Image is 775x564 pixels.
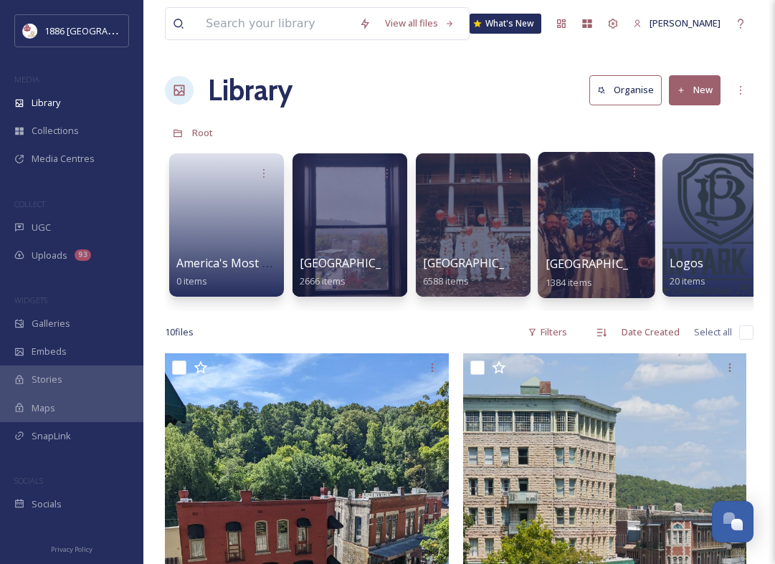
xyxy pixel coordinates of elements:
[546,275,592,288] span: 1384 items
[51,545,92,554] span: Privacy Policy
[32,317,70,330] span: Galleries
[300,255,415,271] span: [GEOGRAPHIC_DATA]
[14,74,39,85] span: MEDIA
[14,475,43,486] span: SOCIALS
[192,124,213,141] a: Root
[546,257,663,289] a: [GEOGRAPHIC_DATA]1384 items
[650,16,721,29] span: [PERSON_NAME]
[75,249,91,261] div: 93
[14,295,47,305] span: WIDGETS
[423,255,538,271] span: [GEOGRAPHIC_DATA]
[614,318,687,346] div: Date Created
[32,373,62,386] span: Stories
[176,274,207,287] span: 0 items
[208,69,293,112] a: Library
[520,318,574,346] div: Filters
[378,9,462,37] a: View all files
[589,75,662,105] button: Organise
[32,249,67,262] span: Uploads
[670,274,705,287] span: 20 items
[44,24,158,37] span: 1886 [GEOGRAPHIC_DATA]
[670,257,705,287] a: Logos20 items
[32,152,95,166] span: Media Centres
[192,126,213,139] span: Root
[32,497,62,511] span: Socials
[546,256,663,272] span: [GEOGRAPHIC_DATA]
[32,221,51,234] span: UGC
[712,501,753,543] button: Open Chat
[32,401,55,415] span: Maps
[51,540,92,557] a: Privacy Policy
[589,75,669,105] a: Organise
[423,274,469,287] span: 6588 items
[694,325,732,339] span: Select all
[23,24,37,38] img: logos.png
[669,75,721,105] button: New
[199,8,352,39] input: Search your library
[300,274,346,287] span: 2666 items
[32,124,79,138] span: Collections
[14,199,45,209] span: COLLECT
[470,14,541,34] a: What's New
[32,96,60,110] span: Library
[32,429,71,443] span: SnapLink
[32,345,67,358] span: Embeds
[300,257,415,287] a: [GEOGRAPHIC_DATA]2666 items
[423,257,538,287] a: [GEOGRAPHIC_DATA]6588 items
[165,325,194,339] span: 10 file s
[176,257,341,287] a: America's Most Haunted Hotel0 items
[176,255,341,271] span: America's Most Haunted Hotel
[670,255,703,271] span: Logos
[626,9,728,37] a: [PERSON_NAME]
